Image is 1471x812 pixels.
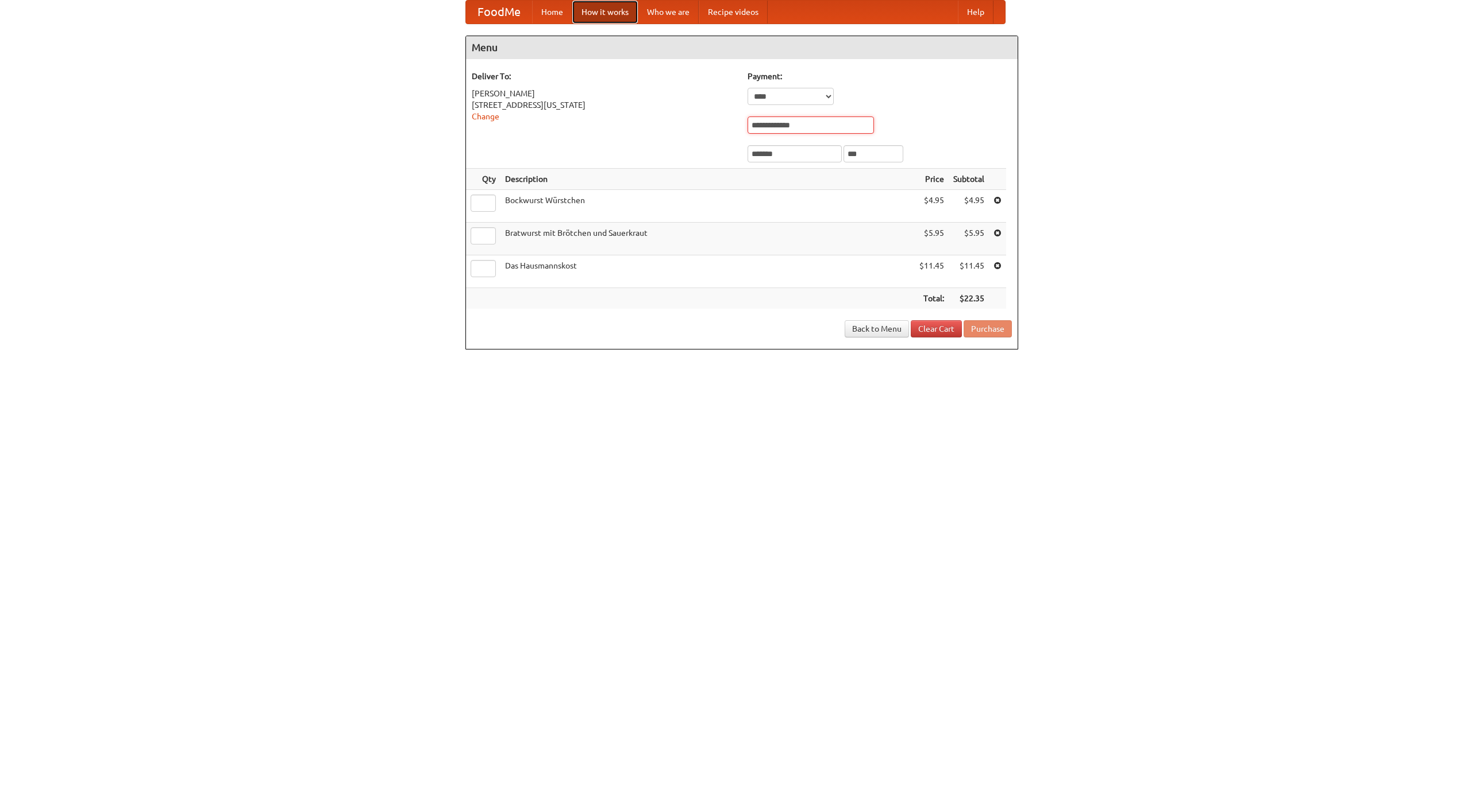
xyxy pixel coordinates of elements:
[472,99,736,111] div: [STREET_ADDRESS][US_STATE]
[466,169,500,190] th: Qty
[949,223,989,255] td: $5.95
[638,1,699,24] a: Who we are
[572,1,638,24] a: How it works
[915,223,949,255] td: $5.95
[748,71,1012,82] h5: Payment:
[500,169,915,190] th: Description
[466,36,1018,59] h4: Menu
[500,190,915,223] td: Bockwurst Würstchen
[964,320,1012,337] button: Purchase
[532,1,572,24] a: Home
[845,320,909,337] a: Back to Menu
[472,112,499,121] a: Change
[949,169,989,190] th: Subtotal
[500,223,915,255] td: Bratwurst mit Brötchen und Sauerkraut
[911,320,962,337] a: Clear Cart
[915,169,949,190] th: Price
[915,255,949,288] td: $11.45
[949,255,989,288] td: $11.45
[500,255,915,288] td: Das Hausmannskost
[466,1,532,24] a: FoodMe
[472,88,736,99] div: [PERSON_NAME]
[699,1,768,24] a: Recipe videos
[915,190,949,223] td: $4.95
[472,71,736,82] h5: Deliver To:
[949,190,989,223] td: $4.95
[949,288,989,309] th: $22.35
[915,288,949,309] th: Total:
[958,1,993,24] a: Help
